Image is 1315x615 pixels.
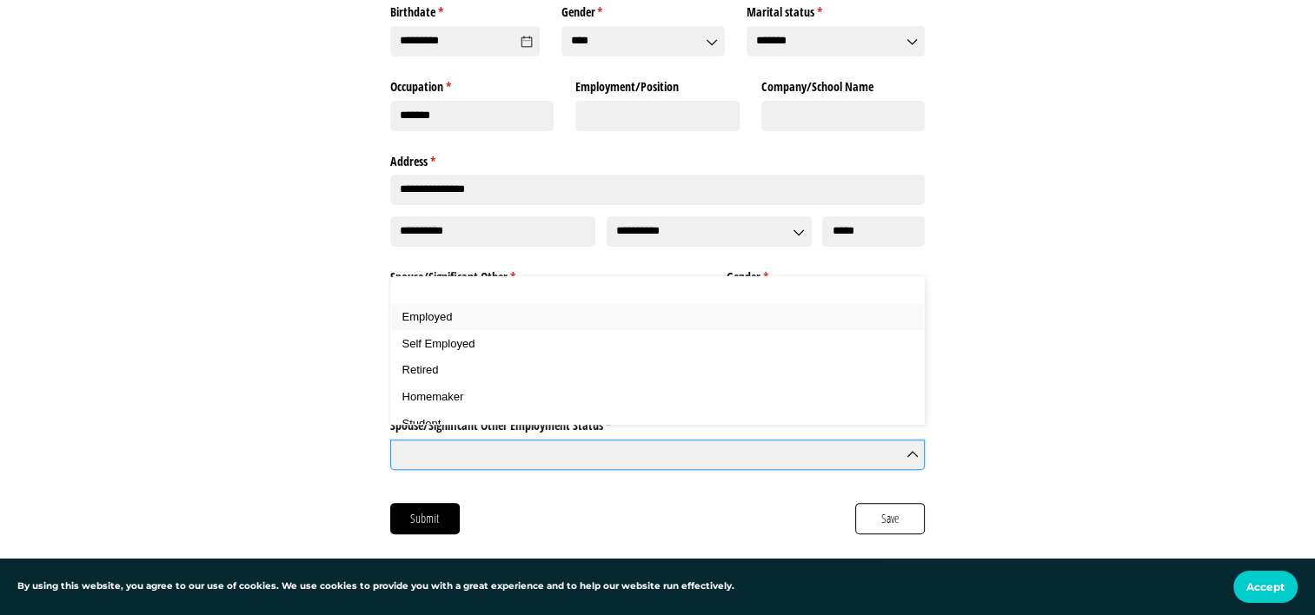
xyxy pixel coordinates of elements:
label: Employment/​Position [575,73,739,96]
button: Submit [390,503,460,534]
input: Zip Code [822,216,925,247]
span: Accept [1246,580,1285,593]
label: Occupation [390,73,554,96]
label: Company/​School Name [761,73,925,96]
legend: Address [390,147,925,169]
span: Employed [402,310,453,323]
span: Save [880,509,900,528]
span: Self Employed [402,337,475,350]
button: Accept [1233,571,1298,603]
span: Retired [402,363,439,376]
label: Gender [727,263,926,286]
p: By using this website, you agree to our use of cookies. We use cookies to provide you with a grea... [17,579,734,594]
input: Address Line 1 [390,175,925,205]
span: Submit [409,509,440,528]
span: Homemaker [402,390,464,403]
input: State [607,216,812,247]
legend: Spouse/​Significant Other [390,263,705,286]
input: City [390,216,595,247]
button: Save [855,503,925,534]
span: Student [402,417,442,430]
